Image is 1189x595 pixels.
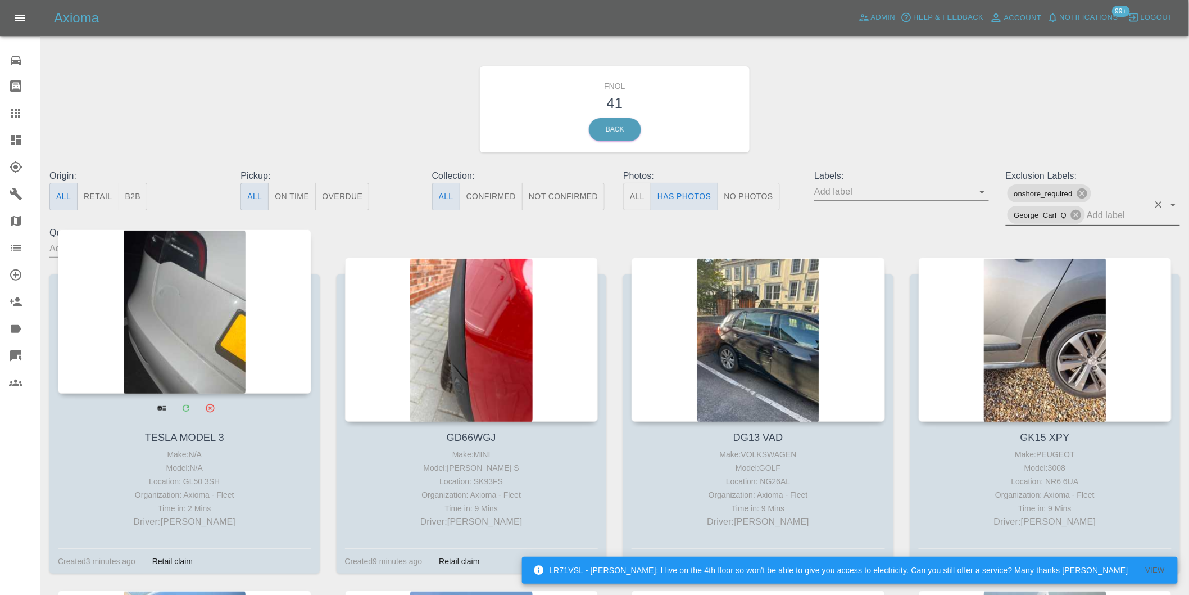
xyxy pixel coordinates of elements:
[634,488,882,502] div: Organization: Axioma - Fleet
[1165,197,1181,213] button: Open
[634,515,882,529] p: Driver: [PERSON_NAME]
[61,448,308,461] div: Make: N/A
[145,432,224,443] a: TESLA MODEL 3
[1020,432,1070,443] a: GK15 XPY
[432,169,606,183] p: Collection:
[348,448,596,461] div: Make: MINI
[987,9,1045,27] a: Account
[49,226,224,240] p: Quoters:
[460,183,523,210] button: Confirmed
[1151,197,1167,213] button: Clear
[1006,169,1180,183] p: Exclusion Labels:
[54,9,99,27] h5: Axioma
[1126,9,1176,26] button: Logout
[856,9,898,26] a: Admin
[7,4,34,31] button: Open drawer
[348,461,596,475] div: Model: [PERSON_NAME] S
[61,488,308,502] div: Organization: Axioma - Fleet
[1060,11,1118,24] span: Notifications
[922,461,1169,475] div: Model: 3008
[634,475,882,488] div: Location: NG26AL
[651,183,718,210] button: Has Photos
[345,555,423,568] div: Created 9 minutes ago
[198,396,221,420] button: Archive
[634,502,882,515] div: Time in: 9 Mins
[174,396,197,420] a: Modify
[1141,11,1173,24] span: Logout
[315,183,369,210] button: Overdue
[922,475,1169,488] div: Location: NR6 6UA
[144,555,201,568] div: Retail claim
[348,515,596,529] p: Driver: [PERSON_NAME]
[974,184,990,200] button: Open
[1112,6,1130,17] span: 99+
[898,9,986,26] button: Help & Feedback
[61,515,308,529] p: Driver: [PERSON_NAME]
[922,488,1169,502] div: Organization: Axioma - Fleet
[522,183,605,210] button: Not Confirmed
[1008,184,1091,202] div: onshore_required
[634,448,882,461] div: Make: VOLKSWAGEN
[77,183,119,210] button: Retail
[58,555,135,568] div: Created 3 minutes ago
[49,169,224,183] p: Origin:
[348,502,596,515] div: Time in: 9 Mins
[430,555,488,568] div: Retail claim
[1008,187,1079,200] span: onshore_required
[634,461,882,475] div: Model: GOLF
[432,183,460,210] button: All
[447,432,496,443] a: GD66WGJ
[1045,9,1121,26] button: Notifications
[61,475,308,488] div: Location: GL50 3SH
[1008,209,1074,222] span: George_Carl_Q
[61,502,308,515] div: Time in: 2 Mins
[268,183,316,210] button: On Time
[922,502,1169,515] div: Time in: 9 Mins
[49,183,78,210] button: All
[623,183,651,210] button: All
[240,169,415,183] p: Pickup:
[623,169,797,183] p: Photos:
[589,118,641,141] a: Back
[150,396,173,420] a: View
[1087,206,1149,224] input: Add label
[814,169,988,183] p: Labels:
[348,475,596,488] div: Location: SK93FS
[49,240,207,257] input: Add quoter
[61,461,308,475] div: Model: N/A
[488,75,742,92] h6: FNOL
[871,11,896,24] span: Admin
[488,92,742,114] h3: 41
[1008,206,1086,224] div: George_Carl_Q
[1137,562,1173,579] button: View
[718,183,780,210] button: No Photos
[119,183,148,210] button: B2B
[922,448,1169,461] div: Make: PEUGEOT
[348,488,596,502] div: Organization: Axioma - Fleet
[814,183,972,200] input: Add label
[1004,12,1042,25] span: Account
[533,560,1128,580] div: LR71VSL - [PERSON_NAME]: I live on the 4th floor so won't be able to give you access to electrici...
[913,11,983,24] span: Help & Feedback
[922,515,1169,529] p: Driver: [PERSON_NAME]
[240,183,269,210] button: All
[733,432,783,443] a: DG13 VAD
